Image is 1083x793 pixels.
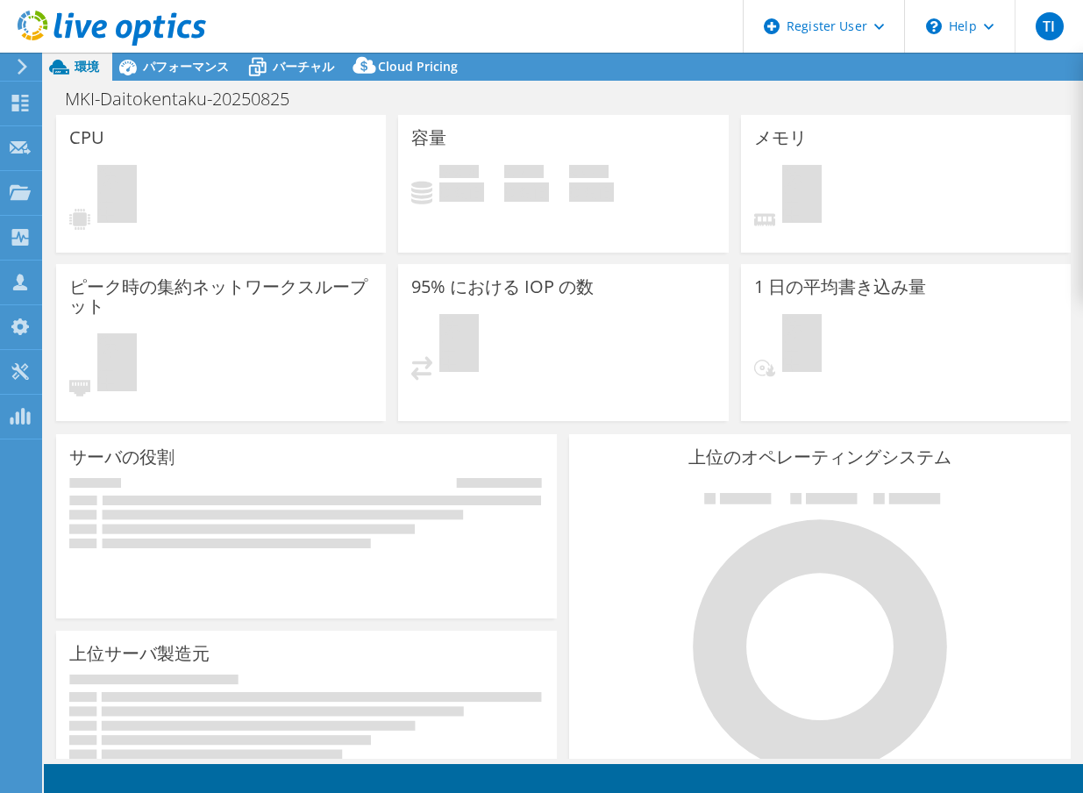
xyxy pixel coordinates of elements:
[504,165,544,182] span: 空き
[439,182,484,202] h4: 0 GiB
[69,277,373,316] h3: ピーク時の集約ネットワークスループット
[582,447,1057,467] h3: 上位のオペレーティングシステム
[782,314,822,376] span: 保留中
[569,165,609,182] span: 合計
[411,128,446,147] h3: 容量
[754,128,807,147] h3: メモリ
[439,314,479,376] span: 保留中
[926,18,942,34] svg: \n
[97,333,137,396] span: 保留中
[411,277,594,296] h3: 95% における IOP の数
[97,165,137,227] span: 保留中
[143,58,229,75] span: パフォーマンス
[782,165,822,227] span: 保留中
[439,165,479,182] span: 使用済み
[504,182,549,202] h4: 0 GiB
[1036,12,1064,40] span: TI
[378,58,458,75] span: Cloud Pricing
[57,89,317,109] h1: MKI-Daitokentaku-20250825
[75,58,99,75] span: 環境
[69,447,175,467] h3: サーバの役割
[69,128,104,147] h3: CPU
[569,182,614,202] h4: 0 GiB
[754,277,926,296] h3: 1 日の平均書き込み量
[69,644,210,663] h3: 上位サーバ製造元
[273,58,334,75] span: バーチャル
